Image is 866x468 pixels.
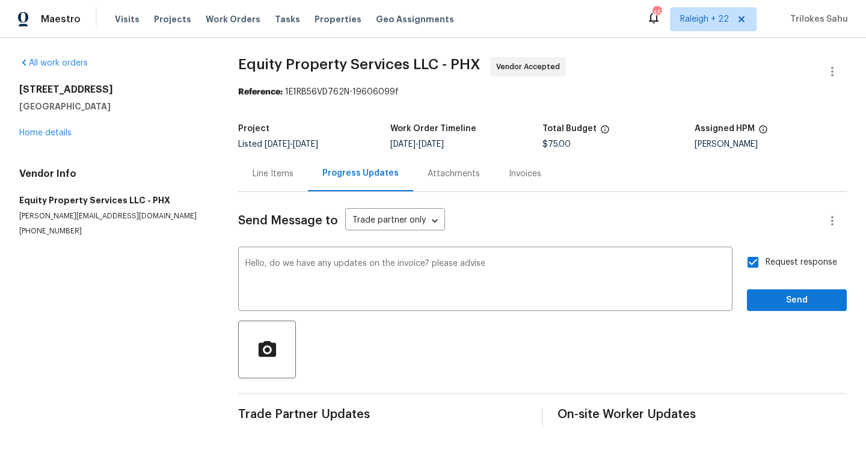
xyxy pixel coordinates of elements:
div: 1E1RB56VD762N-19606099f [238,86,847,98]
span: $75.00 [542,140,571,149]
div: Line Items [253,168,293,180]
p: [PHONE_NUMBER] [19,226,209,236]
span: [DATE] [419,140,444,149]
span: Visits [115,13,140,25]
span: Properties [315,13,361,25]
span: Equity Property Services LLC - PHX [238,57,481,72]
a: All work orders [19,59,88,67]
span: Maestro [41,13,81,25]
button: Send [747,289,847,312]
span: [DATE] [293,140,318,149]
div: Trade partner only [345,211,445,231]
span: Listed [238,140,318,149]
span: Raleigh + 22 [680,13,729,25]
p: [PERSON_NAME][EMAIL_ADDRESS][DOMAIN_NAME] [19,211,209,221]
div: Progress Updates [322,167,399,179]
h5: Assigned HPM [695,125,755,133]
span: Trilokes Sahu [785,13,848,25]
div: Attachments [428,168,480,180]
span: The total cost of line items that have been proposed by Opendoor. This sum includes line items th... [600,125,610,140]
h5: Project [238,125,269,133]
span: [DATE] [390,140,416,149]
span: - [390,140,444,149]
div: [PERSON_NAME] [695,140,847,149]
span: Vendor Accepted [496,61,565,73]
span: Send [757,293,837,308]
div: 455 [653,7,661,19]
span: Projects [154,13,191,25]
span: Work Orders [206,13,260,25]
span: - [265,140,318,149]
b: Reference: [238,88,283,96]
span: Tasks [275,15,300,23]
span: [DATE] [265,140,290,149]
h5: Total Budget [542,125,597,133]
span: Send Message to [238,215,338,227]
span: Trade Partner Updates [238,408,527,420]
h5: Equity Property Services LLC - PHX [19,194,209,206]
a: Home details [19,129,72,137]
span: On-site Worker Updates [557,408,847,420]
span: Request response [766,256,837,269]
span: Geo Assignments [376,13,454,25]
h5: [GEOGRAPHIC_DATA] [19,100,209,112]
h5: Work Order Timeline [390,125,476,133]
textarea: Hello, do we have any updates on the invoice? please advise [245,259,725,301]
span: The hpm assigned to this work order. [758,125,768,140]
h2: [STREET_ADDRESS] [19,84,209,96]
div: Invoices [509,168,541,180]
h4: Vendor Info [19,168,209,180]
